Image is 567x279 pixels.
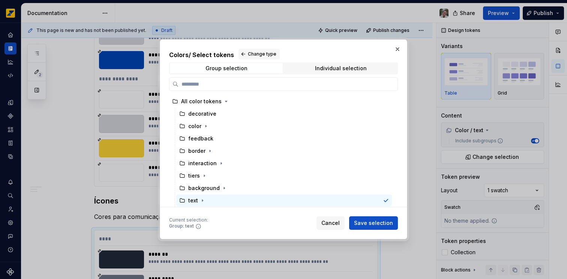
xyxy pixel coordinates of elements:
[316,217,345,230] button: Cancel
[169,217,208,223] div: Current selection :
[248,51,276,57] span: Change type
[188,135,213,142] div: feedback
[205,65,247,71] div: Group selection
[354,220,393,227] span: Save selection
[238,49,280,59] button: Change type
[349,217,398,230] button: Save selection
[315,65,367,71] div: Individual selection
[188,172,200,179] div: tiers
[181,98,222,105] div: All color tokens
[188,110,216,118] div: decorative
[188,122,201,130] div: color
[321,220,340,227] span: Cancel
[169,223,194,229] div: Group: text
[188,184,220,192] div: background
[188,197,198,204] div: text
[188,160,217,167] div: interaction
[188,147,205,155] div: border
[169,49,398,59] h2: Colors / Select tokens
